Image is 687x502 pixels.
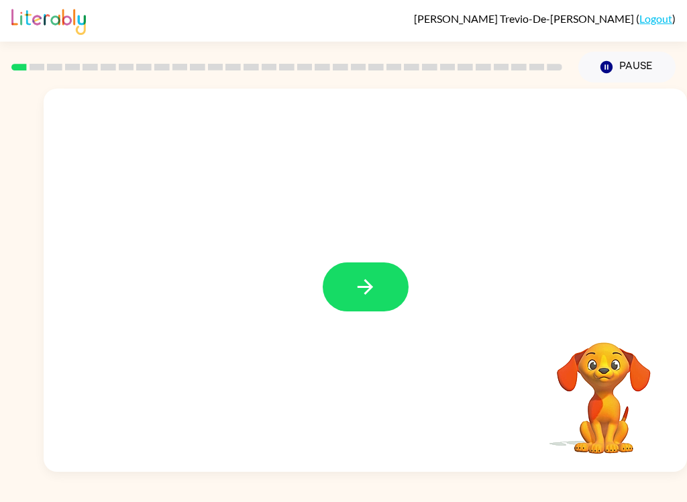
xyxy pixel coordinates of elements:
span: [PERSON_NAME] Trevio-De-[PERSON_NAME] [414,12,636,25]
div: ( ) [414,12,676,25]
video: Your browser must support playing .mp4 files to use Literably. Please try using another browser. [537,321,671,456]
a: Logout [639,12,672,25]
img: Literably [11,5,86,35]
button: Pause [578,52,676,83]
